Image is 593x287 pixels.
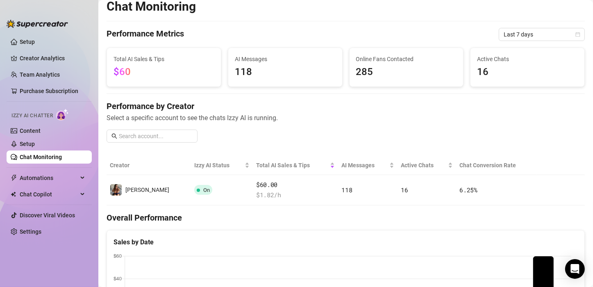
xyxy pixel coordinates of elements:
[107,113,585,123] span: Select a specific account to see the chats Izzy AI is running.
[114,66,131,77] span: $60
[114,237,578,247] div: Sales by Date
[107,156,191,175] th: Creator
[203,187,210,193] span: On
[256,190,335,200] span: $ 1.82 /h
[477,64,578,80] span: 16
[341,161,388,170] span: AI Messages
[256,180,335,190] span: $60.00
[20,71,60,78] a: Team Analytics
[107,100,585,112] h4: Performance by Creator
[20,154,62,160] a: Chat Monitoring
[7,20,68,28] img: logo-BBDzfeDw.svg
[235,55,336,64] span: AI Messages
[256,161,329,170] span: Total AI Sales & Tips
[456,156,537,175] th: Chat Conversion Rate
[20,212,75,219] a: Discover Viral Videos
[125,187,169,193] span: [PERSON_NAME]
[107,212,585,223] h4: Overall Performance
[107,28,184,41] h4: Performance Metrics
[20,84,85,98] a: Purchase Subscription
[398,156,456,175] th: Active Chats
[253,156,339,175] th: Total AI Sales & Tips
[114,55,214,64] span: Total AI Sales & Tips
[119,132,193,141] input: Search account...
[356,64,457,80] span: 285
[20,52,85,65] a: Creator Analytics
[504,28,580,41] span: Last 7 days
[20,128,41,134] a: Content
[191,156,253,175] th: Izzy AI Status
[565,259,585,279] div: Open Intercom Messenger
[11,191,16,197] img: Chat Copilot
[235,64,336,80] span: 118
[356,55,457,64] span: Online Fans Contacted
[575,32,580,37] span: calendar
[194,161,243,170] span: Izzy AI Status
[401,186,408,194] span: 16
[338,156,398,175] th: AI Messages
[110,184,122,196] img: Andy
[11,175,17,181] span: thunderbolt
[477,55,578,64] span: Active Chats
[56,109,69,121] img: AI Chatter
[341,186,352,194] span: 118
[459,186,477,194] span: 6.25 %
[111,133,117,139] span: search
[20,39,35,45] a: Setup
[11,112,53,120] span: Izzy AI Chatter
[20,188,78,201] span: Chat Copilot
[401,161,446,170] span: Active Chats
[20,141,35,147] a: Setup
[20,171,78,184] span: Automations
[20,228,41,235] a: Settings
